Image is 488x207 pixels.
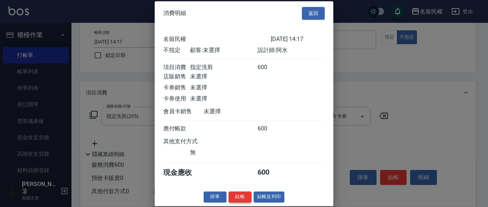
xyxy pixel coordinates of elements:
[302,7,325,20] button: 返回
[258,47,325,54] div: 設計師: 阿水
[258,64,284,71] div: 600
[190,95,257,103] div: 未選擇
[258,168,284,177] div: 600
[271,36,325,43] div: [DATE] 14:17
[190,64,257,71] div: 指定洗剪
[163,168,204,177] div: 現金應收
[163,108,204,115] div: 會員卡銷售
[163,125,190,133] div: 應付帳款
[190,149,257,156] div: 無
[258,125,284,133] div: 600
[229,191,252,202] button: 結帳
[163,84,190,92] div: 卡券銷售
[163,138,217,145] div: 其他支付方式
[163,64,190,71] div: 項目消費
[190,73,257,81] div: 未選擇
[163,10,186,17] span: 消費明細
[163,36,271,43] div: 名留民權
[190,47,257,54] div: 顧客: 未選擇
[254,191,285,202] button: 結帳並列印
[190,84,257,92] div: 未選擇
[204,108,271,115] div: 未選擇
[163,47,190,54] div: 不指定
[204,191,226,202] button: 掛單
[163,95,190,103] div: 卡券使用
[163,73,190,81] div: 店販銷售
